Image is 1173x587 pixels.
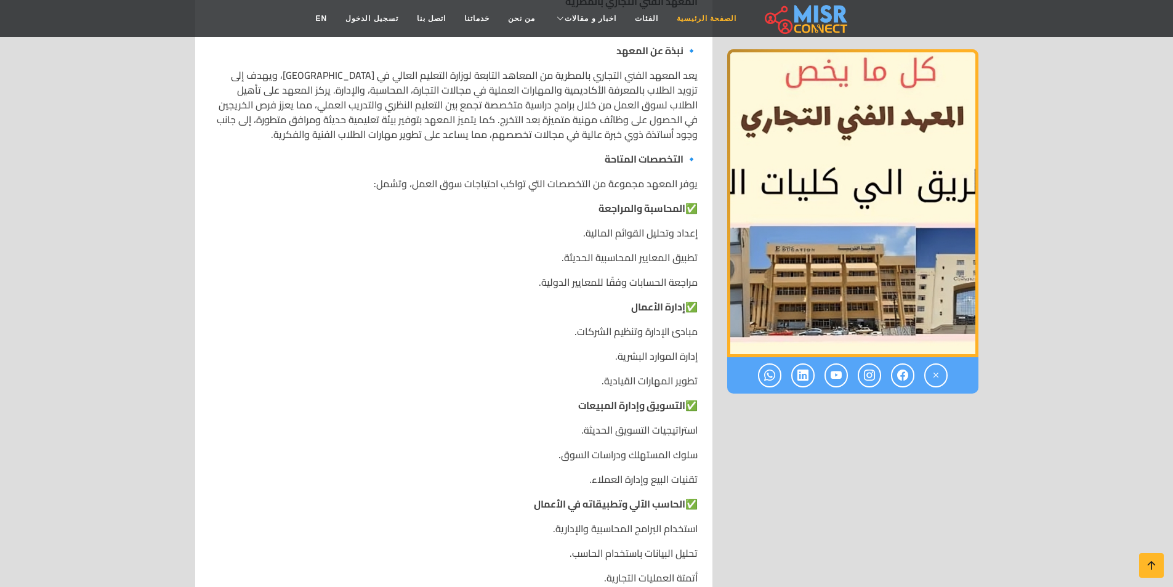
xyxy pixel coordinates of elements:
a: الصفحة الرئيسية [667,7,746,30]
p: ✅ [210,496,698,511]
p: تطبيق المعايير المحاسبية الحديثة. [210,250,698,265]
img: main.misr_connect [765,3,847,34]
p: يوفر المعهد مجموعة من التخصصات التي تواكب احتياجات سوق العمل، وتشمل: [210,176,698,191]
img: المعهد الفني التجاري بالمطرية [727,49,978,357]
p: ✅ [210,299,698,314]
a: خدماتنا [455,7,499,30]
a: اخبار و مقالات [544,7,626,30]
p: تحليل البيانات باستخدام الحاسب. [210,546,698,561]
strong: إدارة الأعمال [631,298,685,316]
a: تسجيل الدخول [336,7,407,30]
div: 1 / 1 [727,49,978,357]
p: إدارة الموارد البشرية. [210,349,698,363]
p: سلوك المستهلك ودراسات السوق. [210,447,698,462]
span: اخبار و مقالات [565,13,616,24]
p: تطوير المهارات القيادية. [210,373,698,388]
p: يعد المعهد الفني التجاري بالمطرية من المعاهد التابعة لوزارة التعليم العالي في [GEOGRAPHIC_DATA]، ... [210,68,698,142]
strong: المحاسبة والمراجعة [599,199,685,217]
p: ✅ [210,398,698,413]
strong: التسويق وإدارة المبيعات [578,396,685,415]
strong: 🔹 التخصصات المتاحة [605,150,698,168]
p: مراجعة الحسابات وفقًا للمعايير الدولية. [210,275,698,289]
p: إعداد وتحليل القوائم المالية. [210,225,698,240]
a: اتصل بنا [408,7,455,30]
p: أتمتة العمليات التجارية. [210,570,698,585]
strong: 🔹 نبذة عن المعهد [616,41,698,60]
p: تقنيات البيع وإدارة العملاء. [210,472,698,487]
p: ✅ [210,201,698,216]
p: استخدام البرامج المحاسبية والإدارية. [210,521,698,536]
a: EN [307,7,337,30]
strong: الحاسب الآلي وتطبيقاته في الأعمال [534,495,685,513]
p: مبادئ الإدارة وتنظيم الشركات. [210,324,698,339]
p: استراتيجيات التسويق الحديثة. [210,423,698,437]
a: من نحن [499,7,544,30]
a: الفئات [626,7,667,30]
